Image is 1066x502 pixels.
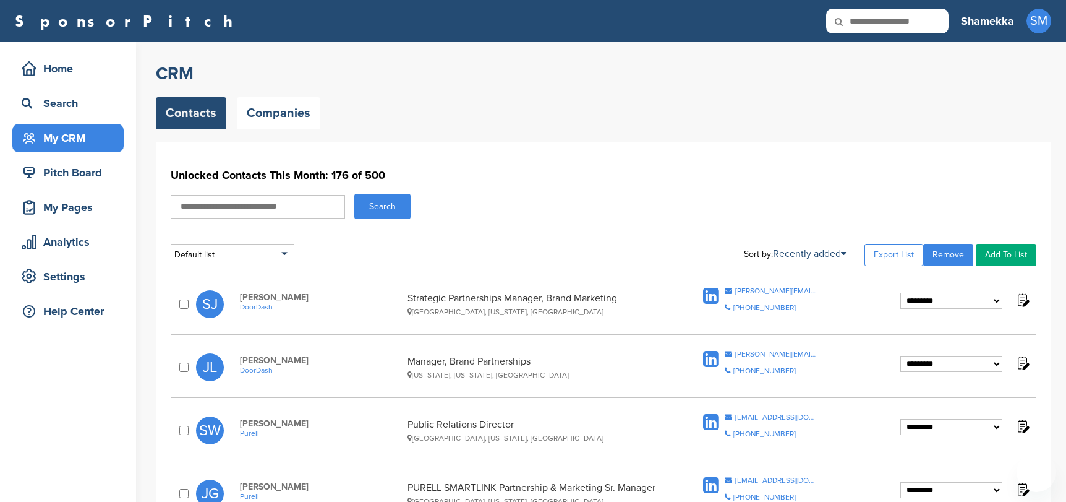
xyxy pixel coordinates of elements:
img: Notes [1015,418,1030,434]
a: Recently added [773,248,846,260]
div: Pitch Board [19,162,124,184]
a: Contacts [156,97,226,129]
span: [PERSON_NAME] [240,355,401,366]
a: Settings [12,262,124,291]
button: Search [354,194,411,219]
a: Analytics [12,228,124,256]
div: [GEOGRAPHIC_DATA], [US_STATE], [GEOGRAPHIC_DATA] [407,308,660,316]
span: SJ [196,290,224,318]
img: Notes [1015,355,1030,371]
div: [US_STATE], [US_STATE], [GEOGRAPHIC_DATA] [407,371,660,379]
div: Public Relations Director [407,418,660,443]
div: [EMAIL_ADDRESS][DOMAIN_NAME] [735,413,817,421]
span: [PERSON_NAME] [240,292,401,303]
div: [PHONE_NUMBER] [733,367,796,374]
a: Help Center [12,297,124,326]
div: Search [19,92,124,115]
div: Help Center [19,300,124,322]
div: Settings [19,266,124,288]
h2: CRM [156,63,1051,85]
div: Strategic Partnerships Manager, Brand Marketing [407,292,660,316]
span: [PERSON_NAME] [240,418,401,429]
a: Companies [237,97,320,129]
div: Home [19,58,124,80]
a: Shamekka [961,7,1014,35]
a: SponsorPitch [15,13,241,29]
img: Notes [1015,292,1030,308]
a: Pitch Board [12,158,124,187]
div: My Pages [19,196,124,219]
a: My CRM [12,124,124,152]
span: [PERSON_NAME] [240,482,401,492]
a: Export List [864,244,923,266]
span: JL [196,353,224,381]
h3: Shamekka [961,12,1014,30]
a: My Pages [12,193,124,222]
a: DoorDash [240,366,401,374]
img: Notes [1015,482,1030,497]
div: Sort by: [744,249,846,259]
a: Remove [923,244,973,266]
div: Default list [171,244,294,266]
h1: Unlocked Contacts This Month: 176 of 500 [171,164,1036,186]
span: SW [196,417,224,444]
div: [PHONE_NUMBER] [733,304,796,311]
a: Home [12,54,124,83]
div: [GEOGRAPHIC_DATA], [US_STATE], [GEOGRAPHIC_DATA] [407,434,660,443]
a: DoorDash [240,303,401,311]
div: [EMAIL_ADDRESS][DOMAIN_NAME] [735,477,817,484]
div: Manager, Brand Partnerships [407,355,660,379]
a: Purell [240,429,401,438]
span: SM [1026,9,1051,33]
a: Purell [240,492,401,501]
a: Add To List [976,244,1036,266]
div: My CRM [19,127,124,149]
div: Analytics [19,231,124,253]
div: [PHONE_NUMBER] [733,430,796,438]
div: [PHONE_NUMBER] [733,493,796,501]
a: Search [12,89,124,118]
div: [PERSON_NAME][EMAIL_ADDRESS][PERSON_NAME][DOMAIN_NAME] [735,287,817,295]
iframe: Button to launch messaging window [1017,452,1056,492]
div: [PERSON_NAME][EMAIL_ADDRESS][PERSON_NAME][DOMAIN_NAME] [735,350,817,358]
